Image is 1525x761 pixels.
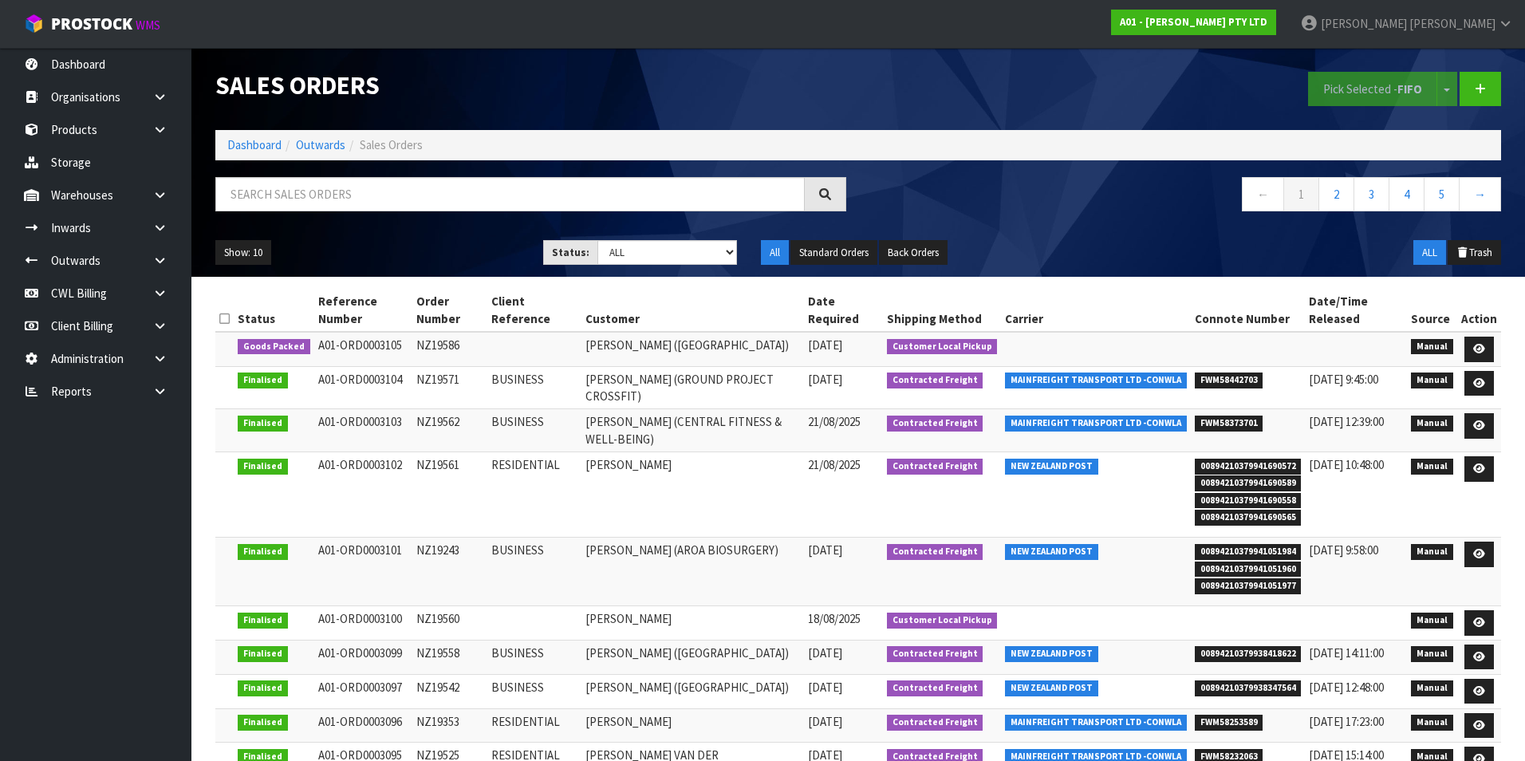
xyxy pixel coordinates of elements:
h1: Sales Orders [215,72,846,100]
td: A01-ORD0003102 [314,452,412,538]
td: NZ19542 [412,674,487,708]
td: [PERSON_NAME] [581,606,804,641]
th: Connote Number [1191,289,1306,332]
span: 00894210379938347564 [1195,680,1302,696]
a: 5 [1424,177,1460,211]
td: NZ19561 [412,452,487,538]
th: Customer [581,289,804,332]
span: Goods Packed [238,339,310,355]
span: Customer Local Pickup [887,613,998,629]
span: Finalised [238,544,288,560]
span: 21/08/2025 [808,457,861,472]
span: Contracted Freight [887,544,983,560]
span: NEW ZEALAND POST [1005,459,1098,475]
span: [DATE] [808,542,842,558]
span: 00894210379938418622 [1195,646,1302,662]
span: 00894210379941051960 [1195,562,1302,578]
span: FWM58373701 [1195,416,1263,432]
td: BUSINESS [487,640,581,674]
span: [DATE] 12:48:00 [1309,680,1384,695]
span: ProStock [51,14,132,34]
a: 2 [1318,177,1354,211]
td: A01-ORD0003099 [314,640,412,674]
th: Carrier [1001,289,1191,332]
span: 00894210379941690572 [1195,459,1302,475]
span: MAINFREIGHT TRANSPORT LTD -CONWLA [1005,416,1187,432]
span: Contracted Freight [887,715,983,731]
td: RESIDENTIAL [487,708,581,743]
span: Finalised [238,416,288,432]
nav: Page navigation [870,177,1501,216]
span: [DATE] 10:48:00 [1309,457,1384,472]
span: [DATE] [808,680,842,695]
td: A01-ORD0003105 [314,332,412,366]
a: 3 [1354,177,1389,211]
td: NZ19243 [412,538,487,606]
span: Customer Local Pickup [887,339,998,355]
span: 00894210379941690565 [1195,510,1302,526]
button: Standard Orders [790,240,877,266]
th: Date/Time Released [1305,289,1407,332]
td: [PERSON_NAME] (AROA BIOSURGERY) [581,538,804,606]
img: cube-alt.png [24,14,44,34]
td: [PERSON_NAME] (GROUND PROJECT CROSSFIT) [581,366,804,409]
span: Finalised [238,715,288,731]
a: 4 [1389,177,1425,211]
span: Contracted Freight [887,680,983,696]
span: Contracted Freight [887,459,983,475]
span: [DATE] 9:58:00 [1309,542,1378,558]
th: Reference Number [314,289,412,332]
th: Shipping Method [883,289,1002,332]
td: BUSINESS [487,674,581,708]
td: BUSINESS [487,366,581,409]
td: [PERSON_NAME] ([GEOGRAPHIC_DATA]) [581,640,804,674]
span: FWM58253589 [1195,715,1263,731]
span: 18/08/2025 [808,611,861,626]
td: [PERSON_NAME] [581,452,804,538]
th: Status [234,289,314,332]
span: [DATE] [808,372,842,387]
span: [DATE] 17:23:00 [1309,714,1384,729]
a: → [1459,177,1501,211]
td: [PERSON_NAME] [581,708,804,743]
span: [DATE] [808,714,842,729]
span: Finalised [238,459,288,475]
span: [DATE] 12:39:00 [1309,414,1384,429]
button: Trash [1448,240,1501,266]
strong: A01 - [PERSON_NAME] PTY LTD [1120,15,1267,29]
span: MAINFREIGHT TRANSPORT LTD -CONWLA [1005,715,1187,731]
span: [DATE] [808,645,842,660]
button: All [761,240,789,266]
span: Manual [1411,680,1453,696]
span: [PERSON_NAME] [1409,16,1495,31]
span: Sales Orders [360,137,423,152]
span: Manual [1411,646,1453,662]
th: Action [1457,289,1501,332]
span: [DATE] [808,337,842,353]
span: 00894210379941690589 [1195,475,1302,491]
td: BUSINESS [487,409,581,452]
span: Contracted Freight [887,646,983,662]
th: Order Number [412,289,487,332]
td: BUSINESS [487,538,581,606]
span: 00894210379941051984 [1195,544,1302,560]
span: 00894210379941051977 [1195,578,1302,594]
a: Outwards [296,137,345,152]
span: Manual [1411,373,1453,388]
td: A01-ORD0003097 [314,674,412,708]
span: Finalised [238,373,288,388]
a: Dashboard [227,137,282,152]
td: NZ19353 [412,708,487,743]
td: NZ19562 [412,409,487,452]
a: ← [1242,177,1284,211]
td: [PERSON_NAME] ([GEOGRAPHIC_DATA]) [581,674,804,708]
span: Finalised [238,680,288,696]
small: WMS [136,18,160,33]
td: A01-ORD0003100 [314,606,412,641]
span: NEW ZEALAND POST [1005,646,1098,662]
td: [PERSON_NAME] (CENTRAL FITNESS & WELL-BEING) [581,409,804,452]
td: NZ19558 [412,640,487,674]
td: A01-ORD0003104 [314,366,412,409]
td: RESIDENTIAL [487,452,581,538]
td: A01-ORD0003101 [314,538,412,606]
